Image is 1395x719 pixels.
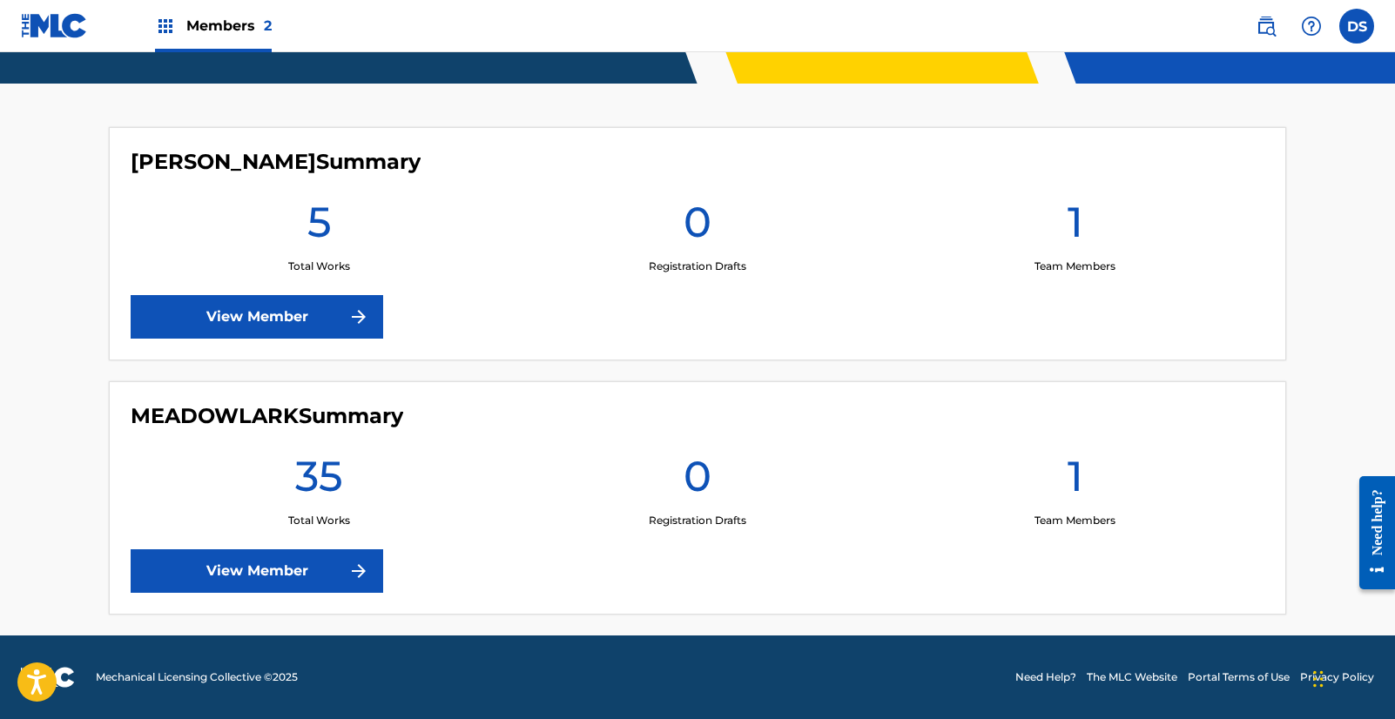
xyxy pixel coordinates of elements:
img: f7272a7cc735f4ea7f67.svg [348,561,369,581]
h1: 0 [684,196,711,259]
img: search [1256,16,1277,37]
a: Public Search [1249,9,1284,44]
p: Total Works [288,259,350,274]
iframe: Resource Center [1346,462,1395,602]
p: Total Works [288,513,350,528]
p: Team Members [1034,513,1115,528]
div: User Menu [1339,9,1374,44]
div: Help [1294,9,1329,44]
h1: 5 [307,196,332,259]
p: Registration Drafts [649,259,746,274]
span: Mechanical Licensing Collective © 2025 [96,669,298,685]
iframe: Chat Widget [1308,635,1395,719]
a: Privacy Policy [1300,669,1374,685]
img: f7272a7cc735f4ea7f67.svg [348,306,369,327]
h4: MEADOWLARK [131,403,403,429]
a: View Member [131,549,383,593]
a: Need Help? [1015,669,1076,685]
img: help [1301,16,1322,37]
a: View Member [131,295,383,339]
span: 2 [264,17,272,34]
h1: 35 [295,450,343,513]
h1: 1 [1068,450,1083,513]
a: Portal Terms of Use [1188,669,1290,685]
p: Team Members [1034,259,1115,274]
p: Registration Drafts [649,513,746,528]
div: Drag [1313,653,1324,705]
img: Top Rightsholders [155,16,176,37]
img: MLC Logo [21,13,88,38]
a: The MLC Website [1087,669,1177,685]
img: logo [21,667,75,688]
h1: 1 [1068,196,1083,259]
h1: 0 [684,450,711,513]
span: Members [186,16,272,36]
h4: David Supica [131,149,421,175]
